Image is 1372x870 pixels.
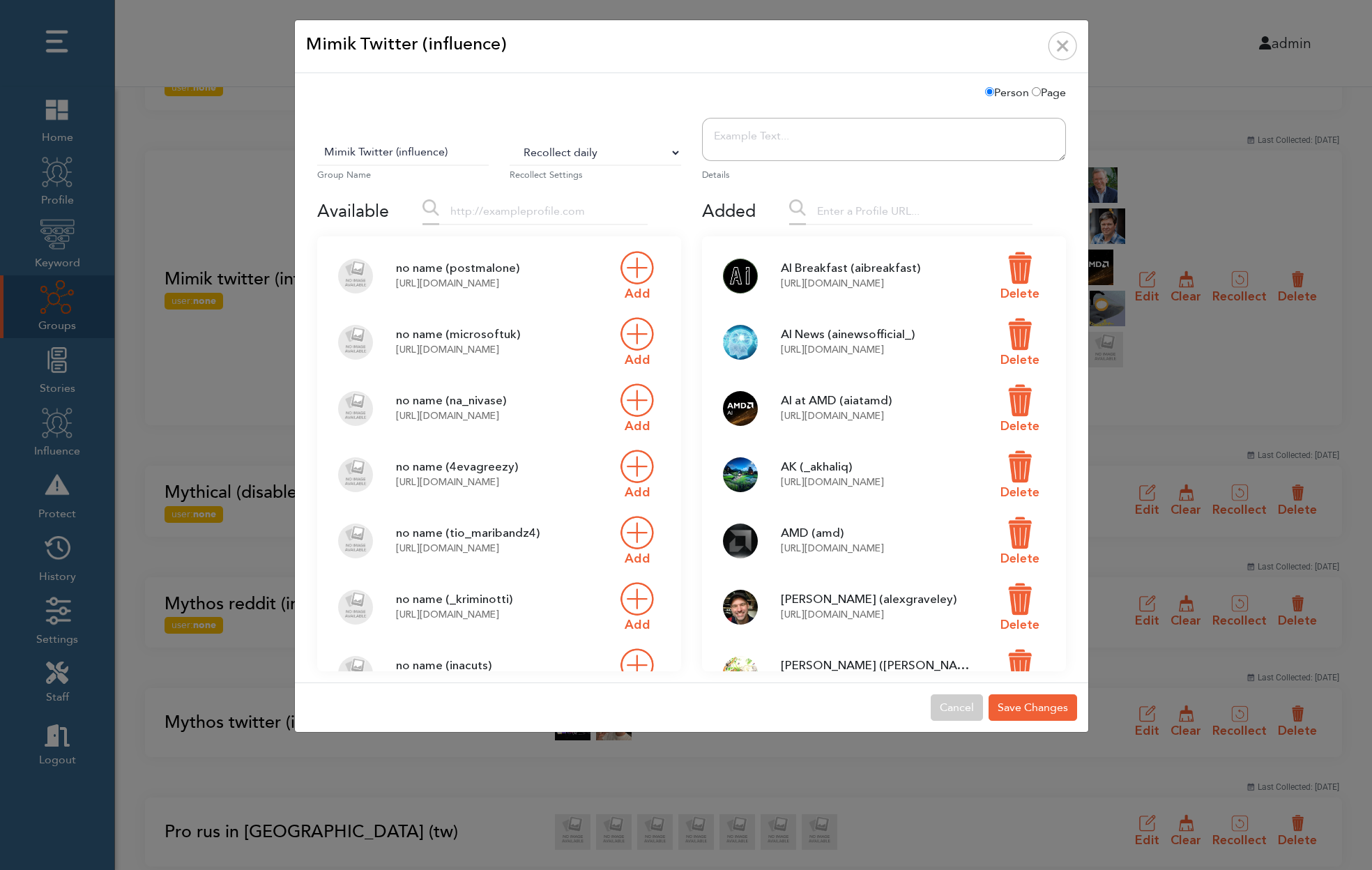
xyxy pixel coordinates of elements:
a: [URL][DOMAIN_NAME] [396,409,499,422]
h4: AI News (ainewsofficial_) [781,327,972,341]
img: no_image.png [338,325,373,360]
span: Add [625,551,650,566]
h4: no name (na_nivase) [396,393,591,407]
img: _akhaliq_twitter.jpg [723,457,758,492]
div: Available [317,199,389,225]
span: Delete [1000,484,1039,500]
input: Enter Group Name [317,139,489,166]
a: [URL][DOMAIN_NAME] [781,343,884,356]
h4: AI Breakfast (aibreakfast) [781,261,972,275]
input: Page [1032,87,1041,96]
img: delete.png [1003,581,1037,616]
h4: AI at AMD (aiatamd) [781,393,972,407]
span: Delete [1000,286,1039,301]
a: [URL][DOMAIN_NAME] [396,542,499,554]
span: Add [625,352,650,367]
button: Cancel [931,694,983,721]
img: karpathy_twitter.jpg [723,656,758,691]
a: [URL][DOMAIN_NAME] [396,608,499,620]
input: http://exampleprofile.com [439,199,648,225]
img: add.png [620,648,655,682]
button: Save Changes [989,694,1077,721]
img: aibreakfast_twitter.jpg [723,259,758,293]
small: Details [702,169,1066,182]
img: add.png [620,316,655,351]
a: Add [614,449,660,501]
img: no_image.png [338,457,373,492]
h4: [PERSON_NAME] ([PERSON_NAME]) [781,658,972,672]
a: Delete [995,581,1045,634]
img: add.png [620,581,655,616]
img: add.png [620,515,655,550]
a: [URL][DOMAIN_NAME] [781,277,884,289]
img: no_image.png [338,524,373,558]
img: delete.png [1003,515,1037,550]
a: Add [614,515,660,567]
a: Delete [995,449,1045,501]
a: Delete [995,383,1045,435]
h4: no name (postmalone) [396,261,591,275]
a: [URL][DOMAIN_NAME] [781,409,884,422]
img: add.png [620,250,655,285]
img: delete.png [1003,250,1037,285]
div: Added [702,199,756,225]
a: [URL][DOMAIN_NAME] [396,475,499,488]
a: Add [614,250,660,303]
img: no_image.png [338,656,373,691]
a: Add [614,383,660,435]
input: Enter a Profile URL... [806,199,1032,225]
h4: AMD (amd) [781,526,972,540]
img: delete.png [1003,383,1037,418]
span: Add [625,286,650,301]
span: Delete [1000,617,1039,632]
a: Delete [995,250,1045,303]
input: Person [985,87,994,96]
h4: [PERSON_NAME] (alexgraveley) [781,592,972,606]
img: delete.png [1003,648,1037,682]
span: Add [625,418,650,434]
img: alexgraveley_twitter.jpg [723,590,758,625]
img: delete.png [1003,316,1037,351]
h4: no name (inacuts) [396,658,591,672]
a: Add [614,316,660,369]
img: ainewsofficial__twitter.jpg [723,325,758,360]
img: no_image.png [338,259,373,293]
a: [URL][DOMAIN_NAME] [396,277,499,289]
h5: Mimik Twitter (influence) [306,31,506,61]
a: Add [614,581,660,634]
h4: no name (_kriminotti) [396,592,591,606]
span: Add [625,617,650,632]
small: Group Name [317,169,489,182]
span: Delete [1000,352,1039,367]
button: Close [1037,20,1088,72]
img: delete.png [1003,449,1037,484]
label: Person [985,84,1029,101]
img: no_image.png [338,590,373,625]
img: add.png [620,383,655,418]
a: [URL][DOMAIN_NAME] [396,343,499,356]
img: cross.png [1048,31,1077,61]
span: Delete [1000,551,1039,566]
a: Delete [995,316,1045,369]
img: no_image.png [338,391,373,426]
img: zoom.png [422,199,439,216]
h4: AK (_akhaliq) [781,459,972,473]
a: [URL][DOMAIN_NAME] [781,608,884,620]
span: Delete [1000,418,1039,434]
h4: no name (tio_maribandz4) [396,526,591,540]
a: [URL][DOMAIN_NAME] [781,475,884,488]
h4: no name (4evagreezy) [396,459,591,473]
h4: no name (microsoftuk) [396,327,591,341]
label: Page [1032,84,1066,101]
a: Delete [995,515,1045,567]
small: Recollect Settings [510,169,681,182]
img: amd_twitter.jpg [723,524,758,558]
span: Add [625,484,650,500]
img: add.png [620,449,655,484]
img: aiatamd_twitter.jpg [723,391,758,426]
img: zoom.png [789,199,806,216]
a: [URL][DOMAIN_NAME] [781,542,884,554]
